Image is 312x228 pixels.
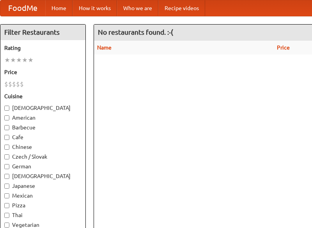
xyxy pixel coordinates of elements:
li: $ [8,80,12,88]
label: Barbecue [4,124,82,131]
input: Chinese [4,145,9,150]
h5: Price [4,68,82,76]
li: ★ [28,56,34,64]
ng-pluralize: No restaurants found. :-( [98,28,173,36]
label: [DEMOGRAPHIC_DATA] [4,172,82,180]
input: German [4,164,9,169]
input: Thai [4,213,9,218]
input: Japanese [4,184,9,189]
li: $ [20,80,24,88]
li: ★ [16,56,22,64]
label: Mexican [4,192,82,200]
input: [DEMOGRAPHIC_DATA] [4,174,9,179]
a: Home [45,0,73,16]
input: Barbecue [4,125,9,130]
input: Mexican [4,193,9,198]
input: [DEMOGRAPHIC_DATA] [4,106,9,111]
li: ★ [22,56,28,64]
a: Price [277,44,290,51]
a: How it works [73,0,117,16]
label: Pizza [4,201,82,209]
li: $ [12,80,16,88]
label: American [4,114,82,122]
input: Vegetarian [4,223,9,228]
a: Recipe videos [158,0,205,16]
h5: Cuisine [4,92,82,100]
label: Chinese [4,143,82,151]
h5: Rating [4,44,82,52]
label: Czech / Slovak [4,153,82,161]
a: Name [97,44,112,51]
li: $ [4,80,8,88]
input: Czech / Slovak [4,154,9,159]
input: Cafe [4,135,9,140]
a: FoodMe [0,0,45,16]
label: Japanese [4,182,82,190]
li: $ [16,80,20,88]
label: Thai [4,211,82,219]
li: ★ [4,56,10,64]
label: [DEMOGRAPHIC_DATA] [4,104,82,112]
label: Cafe [4,133,82,141]
h4: Filter Restaurants [0,25,85,40]
input: American [4,115,9,120]
label: German [4,163,82,170]
a: Who we are [117,0,158,16]
li: ★ [10,56,16,64]
input: Pizza [4,203,9,208]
